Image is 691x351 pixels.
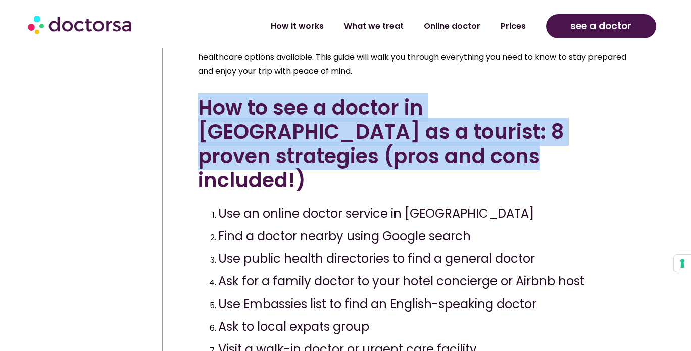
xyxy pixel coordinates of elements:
a: What we treat [334,15,414,38]
span: Use public health directories to find a general doctor [218,250,535,267]
p: From routine doctor’s appointments to medical clinic visits or even online consultations, tourist... [198,36,639,78]
span: see a doctor [570,18,631,34]
h2: How to see a doctor in [GEOGRAPHIC_DATA] as a tourist: 8 proven strategies (pros and cons included!) [198,95,639,192]
a: How it works [261,15,334,38]
a: Online doctor [414,15,490,38]
span: Ask for a family doctor to your hotel concierge or Airbnb host [218,273,584,289]
a: Prices [490,15,536,38]
nav: Menu [184,15,535,38]
span: Use an online doctor service in [GEOGRAPHIC_DATA] [218,205,534,222]
button: Your consent preferences for tracking technologies [674,255,691,272]
a: see a doctor [546,14,656,38]
span: Find a doctor nearby using Google search [218,228,471,244]
span: Use Embassies list to find an English-speaking doctor [218,295,536,312]
span: Ask to local expats group [218,318,369,335]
